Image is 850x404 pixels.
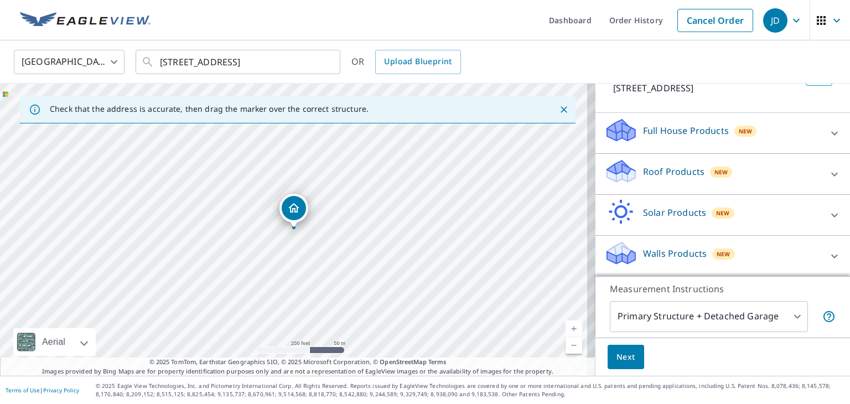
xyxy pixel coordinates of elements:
[739,127,753,136] span: New
[677,9,753,32] a: Cancel Order
[351,50,461,74] div: OR
[643,165,704,178] p: Roof Products
[643,247,707,260] p: Walls Products
[39,328,69,356] div: Aerial
[613,81,801,95] p: [STREET_ADDRESS]
[96,382,844,398] p: © 2025 Eagle View Technologies, Inc. and Pictometry International Corp. All Rights Reserved. Repo...
[604,117,841,149] div: Full House ProductsNew
[160,46,318,77] input: Search by address or latitude-longitude
[643,206,706,219] p: Solar Products
[608,345,644,370] button: Next
[643,124,729,137] p: Full House Products
[616,350,635,364] span: Next
[604,158,841,190] div: Roof ProductsNew
[557,102,571,117] button: Close
[717,250,730,258] span: New
[279,194,308,228] div: Dropped pin, building 1, Residential property, 16077 N Sitka Rd Rathdrum, ID 83858
[822,310,836,323] span: Your report will include the primary structure and a detached garage if one exists.
[149,358,447,367] span: © 2025 TomTom, Earthstar Geographics SIO, © 2025 Microsoft Corporation, ©
[610,282,836,296] p: Measurement Instructions
[6,386,40,394] a: Terms of Use
[714,168,728,177] span: New
[566,337,582,354] a: Current Level 17, Zoom Out
[20,12,151,29] img: EV Logo
[50,104,369,114] p: Check that the address is accurate, then drag the marker over the correct structure.
[566,320,582,337] a: Current Level 17, Zoom In
[610,301,808,332] div: Primary Structure + Detached Garage
[14,46,125,77] div: [GEOGRAPHIC_DATA]
[604,240,841,272] div: Walls ProductsNew
[375,50,460,74] a: Upload Blueprint
[43,386,79,394] a: Privacy Policy
[13,328,96,356] div: Aerial
[604,199,841,231] div: Solar ProductsNew
[716,209,730,217] span: New
[763,8,787,33] div: JD
[428,358,447,366] a: Terms
[6,387,79,393] p: |
[380,358,426,366] a: OpenStreetMap
[384,55,452,69] span: Upload Blueprint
